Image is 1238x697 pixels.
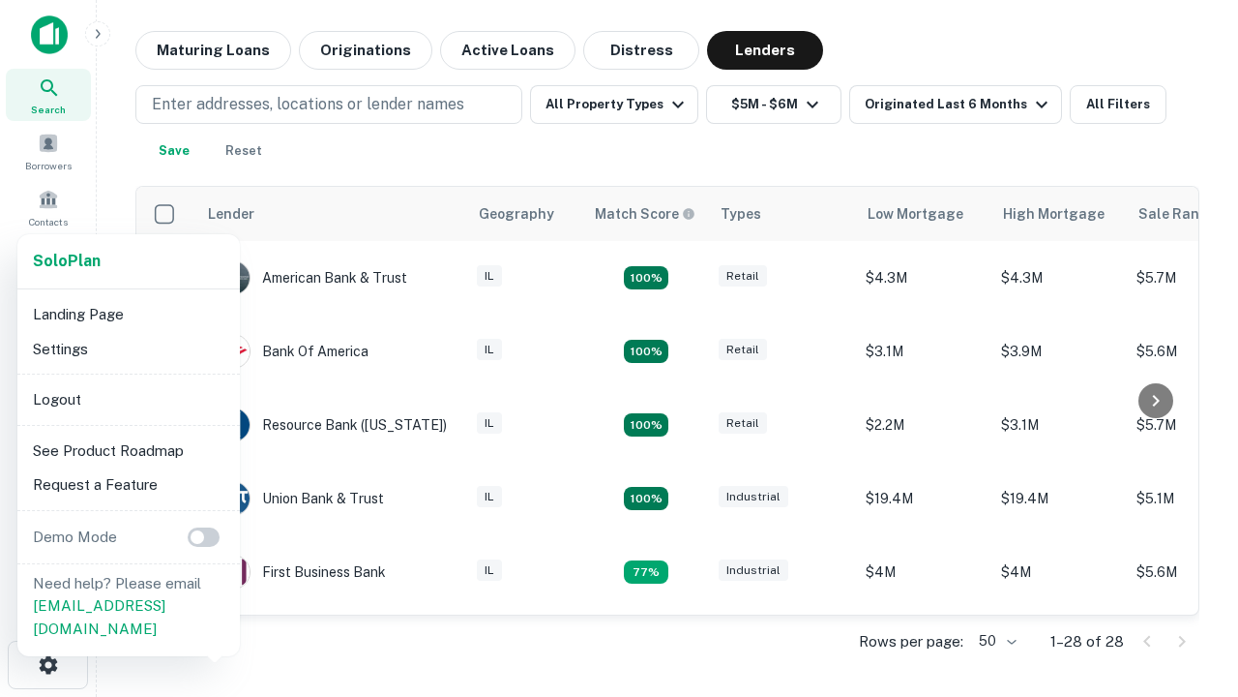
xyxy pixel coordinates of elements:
strong: Solo Plan [33,252,101,270]
p: Need help? Please email [33,572,224,641]
p: Demo Mode [25,526,125,549]
li: See Product Roadmap [25,434,232,469]
li: Settings [25,332,232,367]
a: [EMAIL_ADDRESS][DOMAIN_NAME] [33,597,165,637]
li: Request a Feature [25,468,232,502]
li: Landing Page [25,297,232,332]
a: SoloPlan [33,250,101,273]
iframe: Chat Widget [1141,480,1238,573]
li: Logout [25,382,232,417]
